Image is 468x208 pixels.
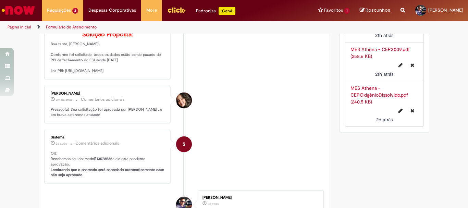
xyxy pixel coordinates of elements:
p: Prezado(a), Sua solicitação foi aprovada por [PERSON_NAME] , e em breve estaremos atuando. [51,107,165,118]
b: Lembrando que o chamado será cancelado automaticamente caso não seja aprovado. [51,167,165,178]
span: 21h atrás [375,71,393,77]
button: Excluir MES Athena - CEP3009.pdf [406,60,418,71]
span: 2d atrás [208,202,219,206]
p: Boa tarde, [PERSON_NAME]! Conforme foi solicitado, todos os dados estão sendo puxado do PBI de fe... [51,31,165,74]
time: 30/09/2025 15:00:51 [375,32,393,38]
span: Rascunhos [366,7,390,13]
a: Rascunhos [360,7,390,14]
p: +GenAi [219,7,235,15]
span: Requisições [47,7,71,14]
time: 29/09/2025 17:26:41 [56,142,67,146]
div: Sistema [51,135,165,139]
span: 2d atrás [376,117,393,123]
span: [PERSON_NAME] [428,7,463,13]
b: R13578565 [94,156,112,161]
span: 21h atrás [375,32,393,38]
b: Solução Proposta: [82,30,133,38]
div: [PERSON_NAME] [51,91,165,96]
time: 30/09/2025 10:00:43 [56,98,72,102]
small: Comentários adicionais [75,140,119,146]
span: Favoritos [324,7,343,14]
img: ServiceNow [1,3,36,17]
button: Excluir MES Athena - CEPOxigênioDissolvido.pdf [406,105,418,116]
div: System [176,136,192,152]
span: More [146,7,157,14]
time: 29/09/2025 17:25:59 [376,117,393,123]
span: 1 [344,8,349,14]
a: Página inicial [8,24,31,30]
a: MES Athena - CEPOxigênioDissolvido.pdf (240.5 KB) [350,85,408,105]
p: Olá! Recebemos seu chamado e ele esta pendente aprovação. [51,151,165,178]
span: 2d atrás [56,142,67,146]
span: 2 [72,8,78,14]
span: Despesas Corporativas [88,7,136,14]
a: MES Athena - CEP3009.pdf (258.6 KB) [350,46,410,59]
a: Formulário de Atendimento [46,24,97,30]
time: 30/09/2025 14:58:02 [375,71,393,77]
img: click_logo_yellow_360x200.png [167,5,186,15]
span: um dia atrás [56,98,72,102]
button: Editar nome de arquivo MES Athena - CEP3009.pdf [394,60,407,71]
time: 29/09/2025 17:25:59 [208,202,219,206]
small: Comentários adicionais [81,97,125,102]
div: Padroniza [196,7,235,15]
div: Dayanne Gonsalves De Queiroz [176,93,192,108]
button: Editar nome de arquivo MES Athena - CEPOxigênioDissolvido.pdf [394,105,407,116]
ul: Trilhas de página [5,21,307,34]
span: S [183,136,185,152]
div: [PERSON_NAME] [202,196,317,200]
